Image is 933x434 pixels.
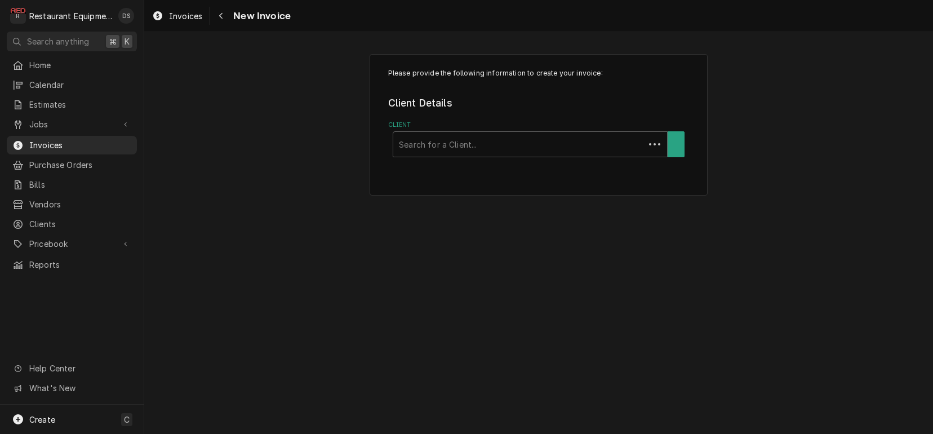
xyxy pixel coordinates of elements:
[29,159,131,171] span: Purchase Orders
[118,8,134,24] div: Derek Stewart's Avatar
[388,96,690,110] legend: Client Details
[29,259,131,271] span: Reports
[118,8,134,24] div: DS
[7,156,137,174] a: Purchase Orders
[29,139,131,151] span: Invoices
[388,121,690,130] label: Client
[29,59,131,71] span: Home
[109,36,117,47] span: ⌘
[7,175,137,194] a: Bills
[29,415,55,424] span: Create
[29,218,131,230] span: Clients
[388,121,690,157] div: Client
[169,10,202,22] span: Invoices
[29,10,112,22] div: Restaurant Equipment Diagnostics
[212,7,230,25] button: Navigate back
[388,68,690,78] p: Please provide the following information to create your invoice:
[7,379,137,397] a: Go to What's New
[10,8,26,24] div: Restaurant Equipment Diagnostics's Avatar
[7,56,137,74] a: Home
[7,115,137,134] a: Go to Jobs
[7,255,137,274] a: Reports
[7,359,137,378] a: Go to Help Center
[29,238,114,250] span: Pricebook
[7,215,137,233] a: Clients
[388,68,690,157] div: Invoice Create/Update Form
[7,195,137,214] a: Vendors
[29,118,114,130] span: Jobs
[125,36,130,47] span: K
[148,7,207,25] a: Invoices
[29,382,130,394] span: What's New
[29,79,131,91] span: Calendar
[29,198,131,210] span: Vendors
[29,179,131,191] span: Bills
[10,8,26,24] div: R
[668,131,685,157] button: Create New Client
[7,76,137,94] a: Calendar
[7,32,137,51] button: Search anything⌘K
[29,362,130,374] span: Help Center
[29,99,131,110] span: Estimates
[27,36,89,47] span: Search anything
[7,234,137,253] a: Go to Pricebook
[124,414,130,426] span: C
[7,95,137,114] a: Estimates
[370,54,708,196] div: Invoice Create/Update
[7,136,137,154] a: Invoices
[230,8,291,24] span: New Invoice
